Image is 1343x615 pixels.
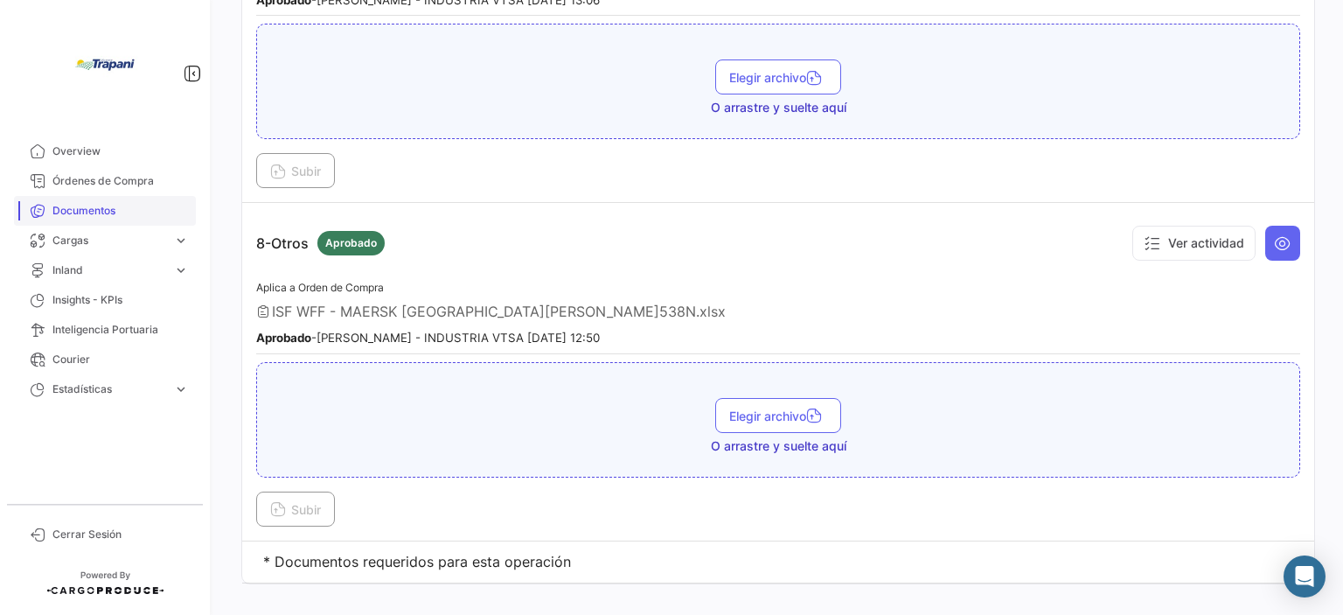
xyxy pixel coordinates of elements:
[52,292,189,308] span: Insights - KPIs
[272,303,726,320] span: ISF WFF - MAERSK [GEOGRAPHIC_DATA][PERSON_NAME]538N.xlsx
[256,331,311,345] b: Aprobado
[52,322,189,338] span: Inteligencia Portuaria
[52,262,166,278] span: Inland
[61,21,149,108] img: bd005829-9598-4431-b544-4b06bbcd40b2.jpg
[256,281,384,294] span: Aplica a Orden de Compra
[14,345,196,374] a: Courier
[14,285,196,315] a: Insights - KPIs
[715,398,841,433] button: Elegir archivo
[711,437,846,455] span: O arrastre y suelte aquí
[256,231,385,255] p: 8-Otros
[14,196,196,226] a: Documentos
[52,352,189,367] span: Courier
[256,331,600,345] small: - [PERSON_NAME] - INDUSTRIA VTSA [DATE] 12:50
[729,70,827,85] span: Elegir archivo
[14,166,196,196] a: Órdenes de Compra
[52,143,189,159] span: Overview
[173,381,189,397] span: expand_more
[711,99,846,116] span: O arrastre y suelte aquí
[14,136,196,166] a: Overview
[256,153,335,188] button: Subir
[715,59,841,94] button: Elegir archivo
[52,203,189,219] span: Documentos
[256,492,335,527] button: Subir
[270,502,321,517] span: Subir
[1132,226,1256,261] button: Ver actividad
[52,173,189,189] span: Órdenes de Compra
[242,542,1314,584] td: * Documentos requeridos para esta operación
[173,233,189,248] span: expand_more
[173,262,189,278] span: expand_more
[52,527,189,542] span: Cerrar Sesión
[270,164,321,178] span: Subir
[52,233,166,248] span: Cargas
[52,381,166,397] span: Estadísticas
[729,409,827,423] span: Elegir archivo
[325,235,377,251] span: Aprobado
[14,315,196,345] a: Inteligencia Portuaria
[1284,556,1326,598] div: Abrir Intercom Messenger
